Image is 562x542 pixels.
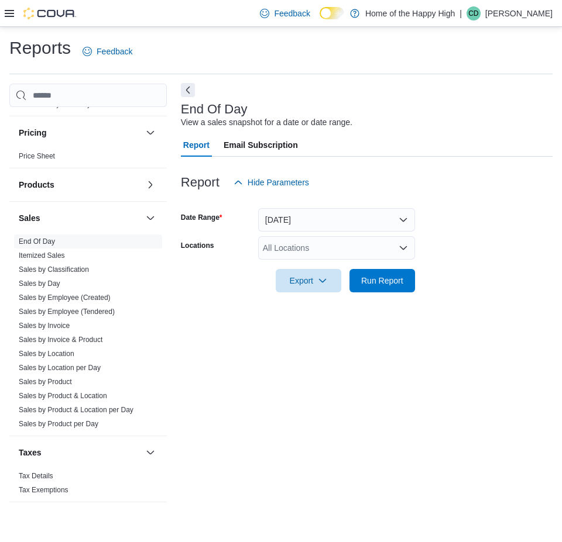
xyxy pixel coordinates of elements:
span: Sales by Day [19,279,60,288]
span: Email Subscription [224,133,298,157]
h3: End Of Day [181,102,248,116]
p: [PERSON_NAME] [485,6,553,20]
a: Sales by Product & Location per Day [19,406,133,414]
h3: Pricing [19,127,46,139]
a: Sales by Product [19,378,72,386]
button: Next [181,83,195,97]
button: Open list of options [399,243,408,253]
div: Taxes [9,469,167,502]
a: Tax Details [19,472,53,480]
label: Locations [181,241,214,250]
div: Cyndi Dyck [467,6,481,20]
a: Sales by Product per Day [19,420,98,428]
span: Sales by Employee (Tendered) [19,307,115,316]
span: Export [283,269,334,292]
h3: Sales [19,212,40,224]
span: Price Sheet [19,151,55,161]
button: Sales [19,212,141,224]
label: Date Range [181,213,222,222]
p: | [460,6,462,20]
span: Sales by Product per Day [19,419,98,429]
button: Products [143,178,157,192]
span: Itemized Sales [19,251,65,260]
img: Cova [23,8,76,19]
a: Feedback [78,40,137,63]
a: Sales by Location per Day [19,364,101,372]
span: Sales by Product [19,377,72,386]
a: Feedback [255,2,314,25]
a: Sales by Classification [19,265,89,274]
span: Sales by Employee (Created) [19,293,111,302]
span: Feedback [274,8,310,19]
button: Pricing [143,126,157,140]
button: Export [276,269,341,292]
a: Tax Exemptions [19,486,68,494]
button: Pricing [19,127,141,139]
h3: Products [19,179,54,191]
a: Sales by Employee (Tendered) [19,308,115,316]
a: Itemized Sales [19,251,65,260]
button: Taxes [143,446,157,460]
button: Run Report [349,269,415,292]
div: Pricing [9,149,167,168]
a: Sales by Employee (Created) [19,294,111,302]
span: Sales by Product & Location per Day [19,405,133,415]
span: Sales by Classification [19,265,89,274]
div: Sales [9,234,167,436]
span: Sales by Invoice & Product [19,335,102,344]
button: Hide Parameters [229,171,314,194]
span: Sales by Invoice [19,321,70,330]
button: Taxes [19,447,141,458]
button: Products [19,179,141,191]
a: Sales by Invoice & Product [19,336,102,344]
input: Dark Mode [320,7,344,19]
span: Run Report [361,275,403,286]
a: End Of Day [19,237,55,246]
button: Sales [143,211,157,225]
span: Hide Parameters [248,177,309,188]
span: Sales by Location per Day [19,363,101,372]
span: CD [468,6,478,20]
span: Feedback [97,46,132,57]
a: Sales by Invoice [19,322,70,330]
span: Sales by Location [19,349,74,358]
a: Price Sheet [19,152,55,160]
div: View a sales snapshot for a date or date range. [181,116,352,129]
span: Sales by Product & Location [19,391,107,401]
h3: Report [181,175,220,189]
h3: Taxes [19,447,42,458]
h1: Reports [9,36,71,60]
span: Tax Details [19,471,53,481]
a: Sales by Product & Location [19,392,107,400]
span: Dark Mode [320,19,320,20]
a: Sales by Day [19,279,60,288]
a: Sales by Location [19,350,74,358]
p: Home of the Happy High [365,6,455,20]
span: Tax Exemptions [19,485,68,495]
span: Report [183,133,210,157]
button: [DATE] [258,208,415,232]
